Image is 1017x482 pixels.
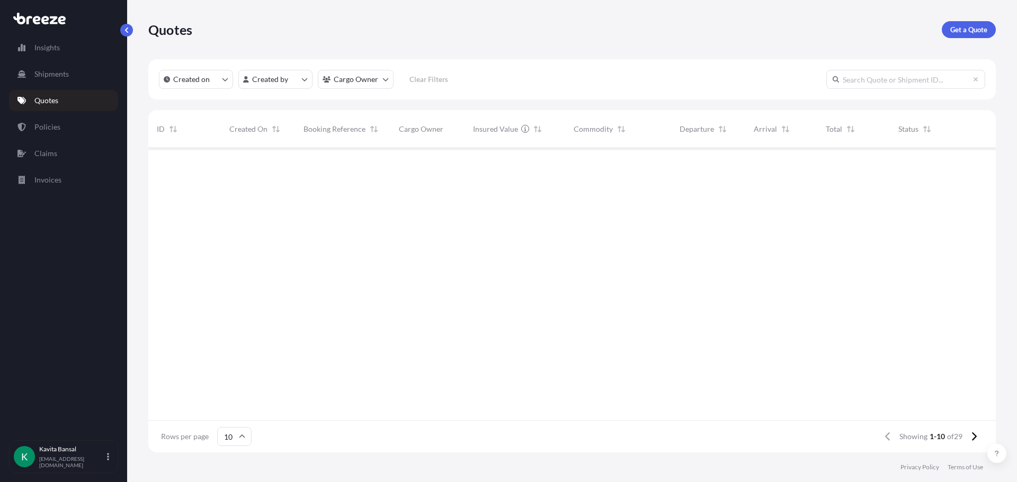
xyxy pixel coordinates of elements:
[409,74,448,85] p: Clear Filters
[318,70,394,89] button: cargoOwner Filter options
[716,123,729,135] button: Sort
[9,143,118,164] a: Claims
[473,124,518,134] span: Insured Value
[21,451,28,462] span: K
[39,456,105,468] p: [EMAIL_ADDRESS][DOMAIN_NAME]
[844,123,857,135] button: Sort
[899,431,927,442] span: Showing
[930,431,945,442] span: 1-10
[948,463,983,471] a: Terms of Use
[34,122,60,132] p: Policies
[9,90,118,111] a: Quotes
[173,74,210,85] p: Created on
[34,42,60,53] p: Insights
[779,123,792,135] button: Sort
[9,116,118,138] a: Policies
[826,124,842,134] span: Total
[229,124,267,134] span: Created On
[34,69,69,79] p: Shipments
[39,445,105,453] p: Kavita Bansal
[399,124,443,134] span: Cargo Owner
[680,124,714,134] span: Departure
[238,70,313,89] button: createdBy Filter options
[304,124,365,134] span: Booking Reference
[950,24,987,35] p: Get a Quote
[574,124,613,134] span: Commodity
[34,95,58,106] p: Quotes
[9,169,118,190] a: Invoices
[148,21,192,38] p: Quotes
[900,463,939,471] a: Privacy Policy
[399,71,458,88] button: Clear Filters
[531,123,544,135] button: Sort
[615,123,628,135] button: Sort
[826,70,985,89] input: Search Quote or Shipment ID...
[270,123,282,135] button: Sort
[252,74,288,85] p: Created by
[9,37,118,58] a: Insights
[34,175,61,185] p: Invoices
[334,74,378,85] p: Cargo Owner
[157,124,165,134] span: ID
[368,123,380,135] button: Sort
[167,123,180,135] button: Sort
[754,124,777,134] span: Arrival
[161,431,209,442] span: Rows per page
[898,124,918,134] span: Status
[9,63,118,85] a: Shipments
[942,21,996,38] a: Get a Quote
[921,123,933,135] button: Sort
[34,148,57,159] p: Claims
[159,70,233,89] button: createdOn Filter options
[947,431,962,442] span: of 29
